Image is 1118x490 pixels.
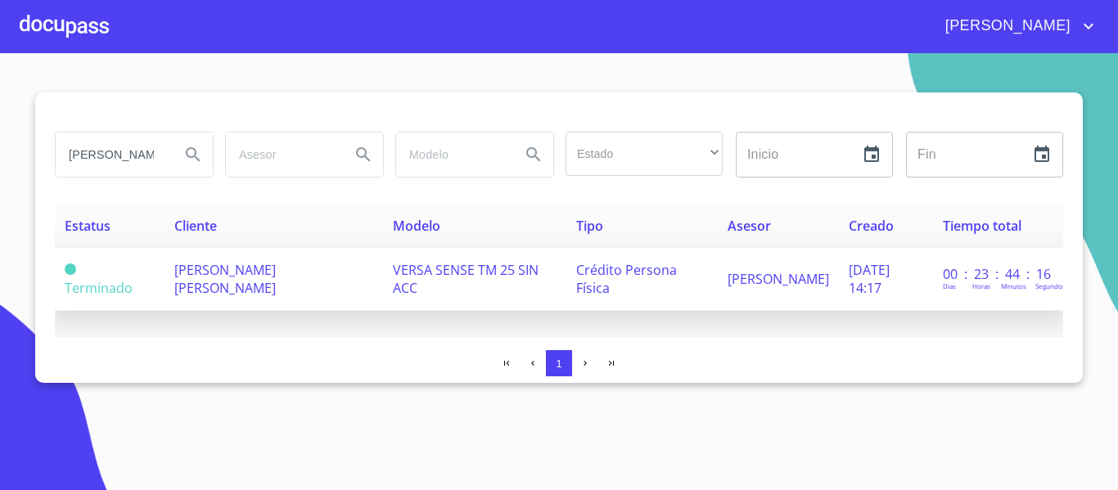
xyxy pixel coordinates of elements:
span: Creado [849,217,894,235]
span: Modelo [393,217,440,235]
button: Search [514,135,553,174]
button: Search [174,135,213,174]
span: Estatus [65,217,110,235]
span: Terminado [65,263,76,275]
p: Horas [972,281,990,290]
input: search [226,133,337,177]
p: 00 : 23 : 44 : 16 [943,265,1053,283]
span: [PERSON_NAME] [PERSON_NAME] [174,261,276,297]
button: Search [344,135,383,174]
p: Minutos [1001,281,1026,290]
button: 1 [546,350,572,376]
p: Dias [943,281,956,290]
span: [PERSON_NAME] [933,13,1079,39]
span: Cliente [174,217,217,235]
span: Tiempo total [943,217,1021,235]
span: [PERSON_NAME] [728,270,829,288]
span: Asesor [728,217,771,235]
input: search [396,133,507,177]
input: search [56,133,167,177]
span: [DATE] 14:17 [849,261,890,297]
span: Terminado [65,279,133,297]
span: 1 [556,357,561,370]
div: ​ [566,132,723,176]
span: VERSA SENSE TM 25 SIN ACC [393,261,539,297]
span: Tipo [576,217,603,235]
span: Crédito Persona Física [576,261,677,297]
p: Segundos [1035,281,1066,290]
button: account of current user [933,13,1098,39]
